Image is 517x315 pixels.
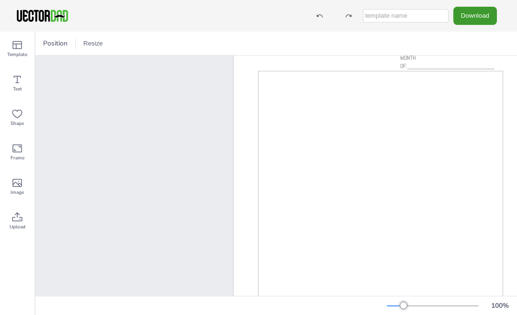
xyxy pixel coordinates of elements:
[11,154,24,162] span: Frame
[7,51,27,58] span: Template
[13,85,22,93] span: Text
[363,9,449,22] input: template name
[15,9,69,23] img: VectorDad-1.png
[10,223,25,231] span: Upload
[453,7,497,24] button: Download
[79,36,107,51] button: Resize
[400,54,495,70] span: MONTH OF:__________________________
[11,120,24,127] span: Shape
[488,301,511,310] div: 100 %
[11,189,24,196] span: Image
[41,39,69,48] span: Position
